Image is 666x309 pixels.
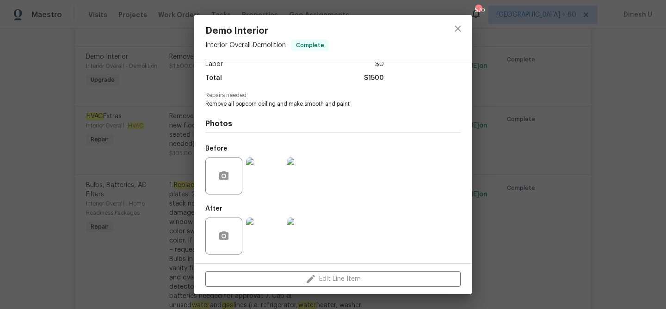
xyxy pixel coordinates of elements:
span: Complete [292,41,328,50]
span: Interior Overall - Demolition [205,42,286,48]
span: Labor [205,58,223,71]
h5: Before [205,145,228,152]
span: Demo Interior [205,26,329,36]
span: $1500 [364,72,384,85]
button: close [447,18,469,40]
span: Total [205,72,222,85]
h4: Photos [205,119,461,128]
span: $0 [375,58,384,71]
div: 570 [475,6,481,15]
h5: After [205,206,222,212]
span: Repairs needed [205,92,461,98]
span: Remove all popcorn ceiling and make smooth and paint [205,100,435,108]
